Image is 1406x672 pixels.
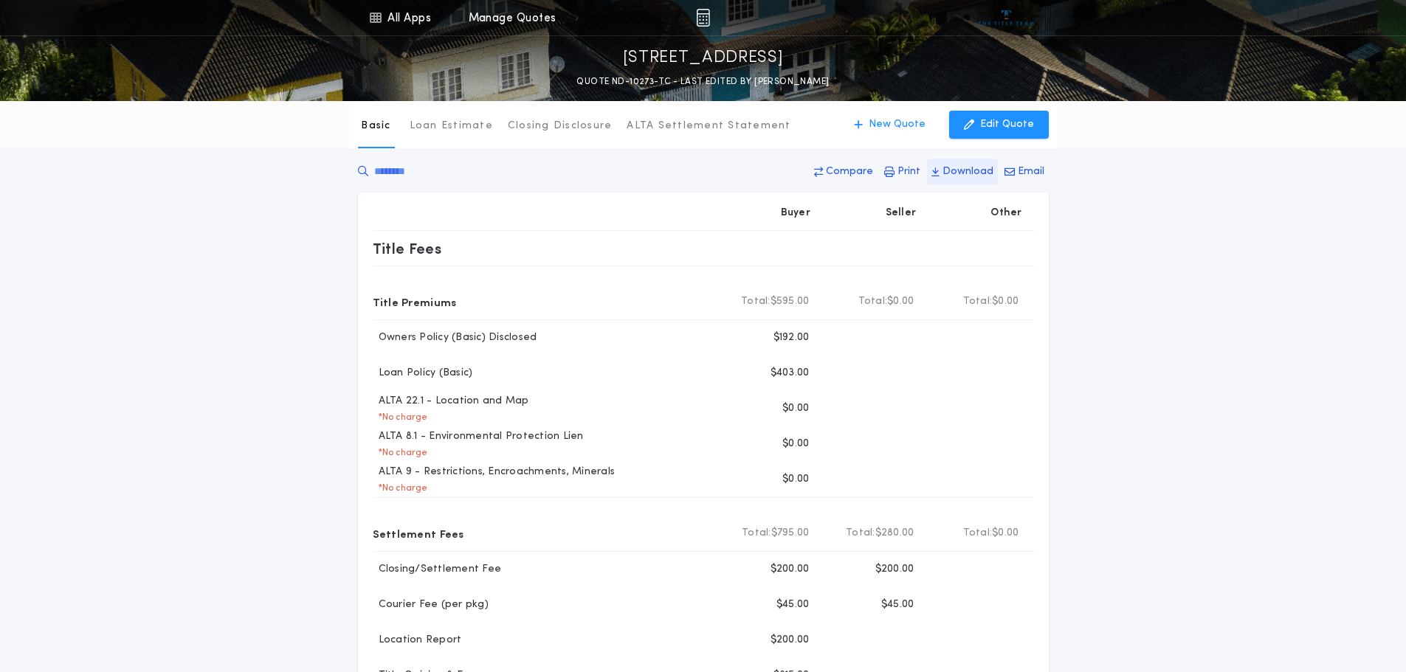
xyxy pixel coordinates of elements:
[869,117,926,132] p: New Quote
[782,472,809,487] p: $0.00
[771,562,810,577] p: $200.00
[980,117,1034,132] p: Edit Quote
[373,522,464,545] p: Settlement Fees
[897,164,920,179] p: Print
[771,526,810,541] span: $795.00
[846,526,875,541] b: Total:
[782,401,809,416] p: $0.00
[963,526,993,541] b: Total:
[887,294,914,309] span: $0.00
[773,330,810,345] p: $192.00
[373,562,502,577] p: Closing/Settlement Fee
[949,111,1049,139] button: Edit Quote
[858,294,888,309] b: Total:
[373,597,489,612] p: Courier Fee (per pkg)
[839,111,940,139] button: New Quote
[886,206,917,221] p: Seller
[373,465,616,479] p: ALTA 9 - Restrictions, Encroachments, Minerals
[776,597,810,612] p: $45.00
[373,330,537,345] p: Owners Policy (Basic) Disclosed
[410,119,493,134] p: Loan Estimate
[810,159,878,185] button: Compare
[373,290,457,314] p: Title Premiums
[1000,159,1049,185] button: Email
[1018,164,1044,179] p: Email
[373,412,428,423] p: * No charge
[373,394,529,409] p: ALTA 22.1 - Location and Map
[781,206,810,221] p: Buyer
[373,429,584,444] p: ALTA 8.1 - Environmental Protection Lien
[826,164,873,179] p: Compare
[627,119,790,134] p: ALTA Settlement Statement
[373,482,428,494] p: * No charge
[927,159,998,185] button: Download
[875,526,914,541] span: $280.00
[771,294,810,309] span: $595.00
[942,164,993,179] p: Download
[741,294,771,309] b: Total:
[373,237,442,260] p: Title Fees
[881,597,914,612] p: $45.00
[771,366,810,381] p: $403.00
[623,46,784,70] p: [STREET_ADDRESS]
[875,562,914,577] p: $200.00
[576,75,829,89] p: QUOTE ND-10273-TC - LAST EDITED BY [PERSON_NAME]
[979,10,1034,25] img: vs-icon
[992,294,1019,309] span: $0.00
[373,447,428,459] p: * No charge
[771,633,810,648] p: $200.00
[880,159,925,185] button: Print
[963,294,993,309] b: Total:
[992,526,1019,541] span: $0.00
[373,366,473,381] p: Loan Policy (Basic)
[782,437,809,451] p: $0.00
[373,633,462,648] p: Location Report
[742,526,771,541] b: Total:
[990,206,1021,221] p: Other
[508,119,613,134] p: Closing Disclosure
[361,119,390,134] p: Basic
[696,9,710,27] img: img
